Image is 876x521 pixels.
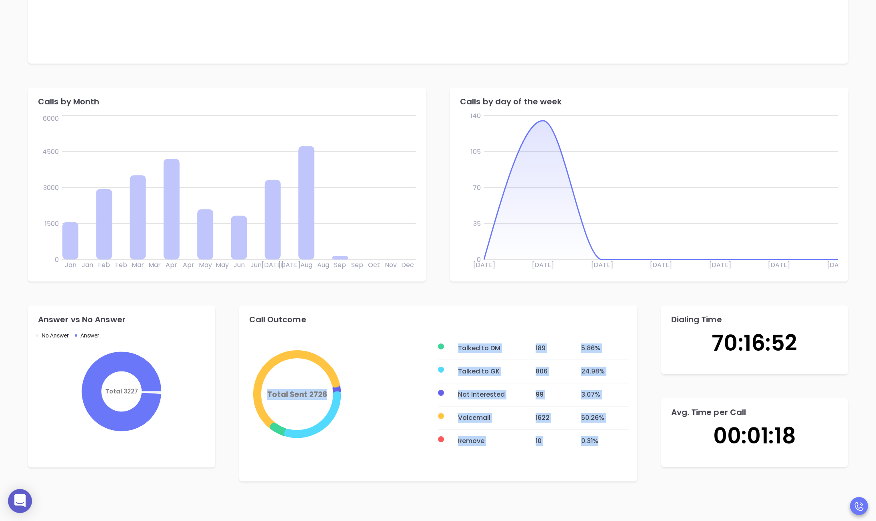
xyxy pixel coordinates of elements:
[827,260,849,269] tspan: [DATE]
[458,343,522,353] div: Talked to DM
[470,111,481,120] tspan: 140
[532,260,554,269] tspan: [DATE]
[581,367,629,376] div: 24.98 %
[581,390,629,399] div: 3.07 %
[317,260,329,269] tspan: Aug
[80,332,99,339] span: Answer
[473,219,481,228] tspan: 35
[650,260,672,269] tspan: [DATE]
[458,367,522,376] div: Talked to GK
[300,260,312,269] tspan: Aug
[473,260,495,269] tspan: [DATE]
[473,183,481,192] tspan: 70
[43,114,59,123] tspan: 6000
[45,219,59,228] tspan: 1500
[671,315,840,323] div: Dialing Time
[709,260,731,269] tspan: [DATE]
[267,389,327,399] tspan: Total Sent 2726
[55,255,59,264] tspan: 0
[262,260,284,269] tspan: [DATE]
[42,147,59,156] tspan: 4500
[477,255,481,264] tspan: 0
[368,260,380,269] tspan: Oct
[401,260,414,269] tspan: Dec
[385,260,397,269] tspan: Nov
[768,260,790,269] tspan: [DATE]
[278,260,300,269] tspan: [DATE]
[38,315,207,323] div: Answer vs No Answer
[458,436,522,446] div: Remove
[669,323,840,363] div: 70:16:52
[82,260,93,269] tspan: Jan
[351,260,363,269] tspan: Sep
[43,183,59,192] tspan: 3000
[249,315,629,323] div: Call Outcome
[671,408,840,416] div: Avg. Time per Call
[115,260,127,269] tspan: Feb
[536,413,568,423] div: 1622
[234,260,245,269] tspan: Jun
[536,436,568,446] div: 10
[334,260,346,269] tspan: Sep
[458,390,522,399] div: Not Interested
[460,98,840,106] div: Calls by day of the week
[98,260,110,269] tspan: Feb
[105,387,138,395] tspan: Total 3227
[132,260,144,269] tspan: Mar
[581,343,629,353] div: 5.86 %
[65,260,76,269] tspan: Jan
[199,260,212,269] tspan: May
[536,390,568,399] div: 99
[458,413,522,423] div: Voicemail
[536,343,568,353] div: 189
[581,436,629,446] div: 0.31 %
[148,260,161,269] tspan: Mar
[183,260,194,269] tspan: Apr
[591,260,613,269] tspan: [DATE]
[42,332,69,339] span: No Answer
[216,260,229,269] tspan: May
[471,147,481,156] tspan: 105
[250,260,262,269] tspan: Jun
[669,416,840,456] div: 00:01:18
[38,98,418,106] div: Calls by Month
[581,413,629,423] div: 50.26 %
[166,260,177,269] tspan: Apr
[536,367,568,376] div: 806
